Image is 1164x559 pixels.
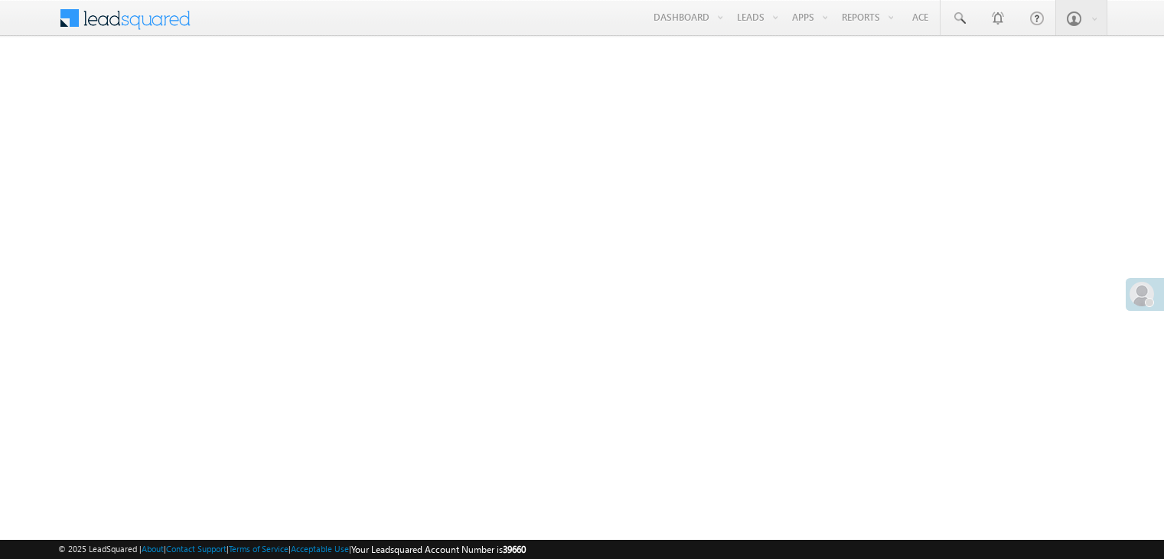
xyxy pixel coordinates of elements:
[166,544,227,554] a: Contact Support
[503,544,526,555] span: 39660
[229,544,289,554] a: Terms of Service
[351,544,526,555] span: Your Leadsquared Account Number is
[291,544,349,554] a: Acceptable Use
[142,544,164,554] a: About
[58,542,526,557] span: © 2025 LeadSquared | | | | |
